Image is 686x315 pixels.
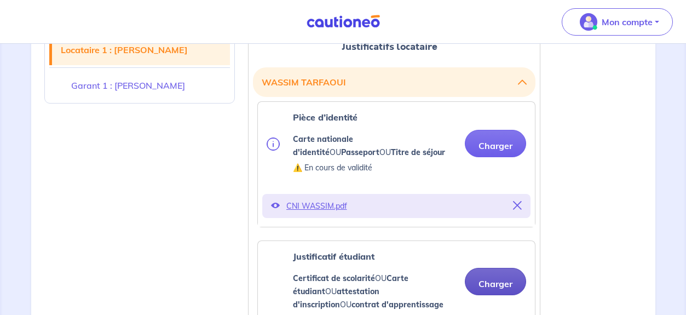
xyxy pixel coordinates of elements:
img: Cautioneo [302,15,384,28]
img: illu_account_valid_menu.svg [580,13,597,31]
strong: Titre de séjour [391,147,445,157]
strong: Carte nationale d'identité [293,134,353,157]
strong: contrat d'apprentissage [351,300,443,310]
p: ⚠️ En cours de validité [293,161,456,174]
strong: Passeport [341,147,379,157]
p: Mon compte [602,15,653,28]
button: Charger [465,268,526,295]
p: OU OU OU [293,272,456,311]
div: categoryName: national-id, userCategory: student [257,101,535,227]
button: Charger [465,130,526,157]
button: Voir [271,198,280,214]
a: Locataire 1 : [PERSON_NAME] [52,35,230,65]
strong: Certificat de scolarité [293,273,375,283]
button: illu_account_valid_menu.svgMon compte [562,8,673,36]
strong: Pièce d’identité [293,112,358,123]
img: info.svg [267,138,280,151]
span: Justificatifs locataire [342,39,437,54]
button: WASSIM TARFAOUI [262,72,527,93]
button: Supprimer [513,198,522,214]
p: CNI WASSIM.pdf [286,198,506,214]
strong: Justificatif étudiant [293,251,374,262]
p: OU OU [293,133,456,159]
a: Garant 1 : [PERSON_NAME] [49,70,230,101]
